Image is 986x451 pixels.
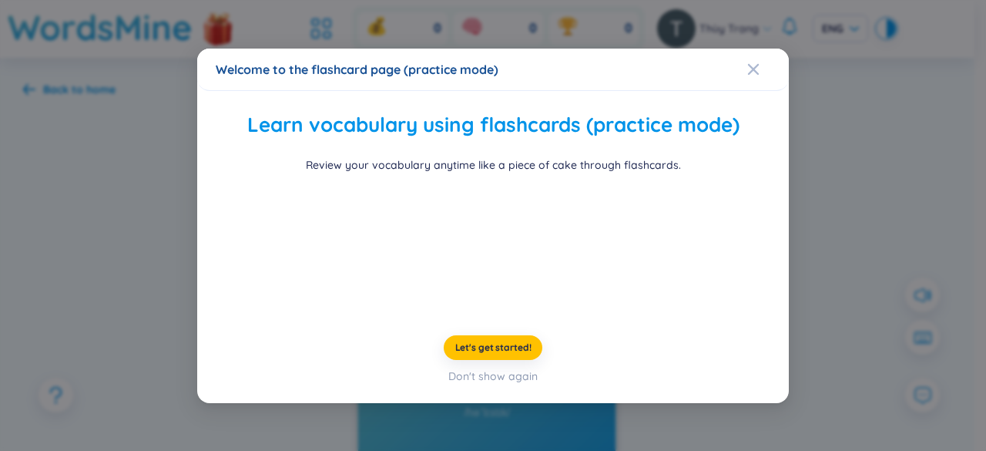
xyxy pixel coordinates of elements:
button: Close [747,49,789,90]
div: Welcome to the flashcard page (practice mode) [216,61,770,78]
span: Let's get started! [455,341,532,353]
div: Don't show again [448,367,538,384]
h2: Learn vocabulary using flashcards (practice mode) [216,109,770,141]
div: Review your vocabulary anytime like a piece of cake through flashcards. [306,156,681,173]
button: Let's get started! [444,335,543,359]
